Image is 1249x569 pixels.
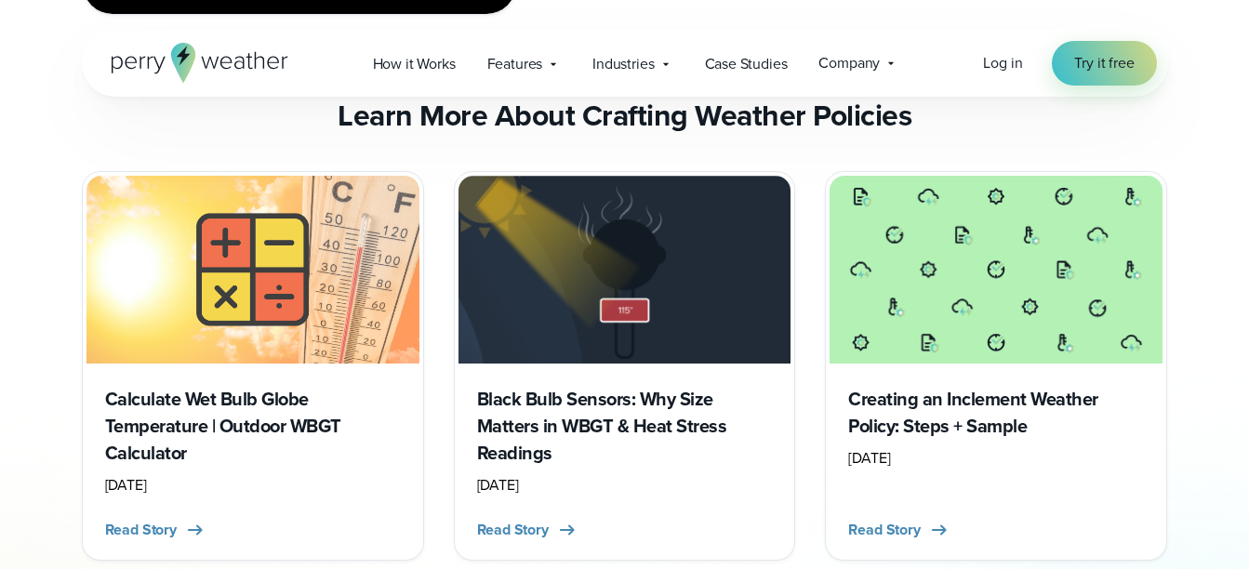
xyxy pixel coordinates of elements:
[1052,41,1156,86] a: Try it free
[705,53,788,75] span: Case Studies
[848,519,920,541] span: Read Story
[86,176,419,363] img: Calculate Wet Bulb Globe Temperature (WBGT)
[105,474,401,496] div: [DATE]
[82,171,1168,560] div: slideshow
[818,52,880,74] span: Company
[487,53,543,75] span: Features
[477,519,549,541] span: Read Story
[82,171,424,560] a: Calculate Wet Bulb Globe Temperature (WBGT) Calculate Wet Bulb Globe Temperature | Outdoor WBGT C...
[477,386,773,467] h3: Black Bulb Sensors: Why Size Matters in WBGT & Heat Stress Readings
[477,519,578,541] button: Read Story
[848,519,950,541] button: Read Story
[458,176,791,363] img: Black Bulb Temperature Sensor
[983,52,1022,73] span: Log in
[592,53,654,75] span: Industries
[848,386,1144,440] h3: Creating an Inclement Weather Policy: Steps + Sample
[105,386,401,467] h3: Calculate Wet Bulb Globe Temperature | Outdoor WBGT Calculator
[1074,52,1134,74] span: Try it free
[983,52,1022,74] a: Log in
[373,53,456,75] span: How it Works
[105,519,206,541] button: Read Story
[848,447,1144,470] div: [DATE]
[477,474,773,496] div: [DATE]
[454,171,796,560] a: Black Bulb Temperature Sensor Black Bulb Sensors: Why Size Matters in WBGT & Heat Stress Readings...
[825,171,1167,560] a: Creating an Inclement Weather Policy: Steps + Sample [DATE] Read Story
[105,519,177,541] span: Read Story
[357,45,472,83] a: How it Works
[338,97,911,134] h4: Learn More About Crafting Weather Policies
[689,45,804,83] a: Case Studies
